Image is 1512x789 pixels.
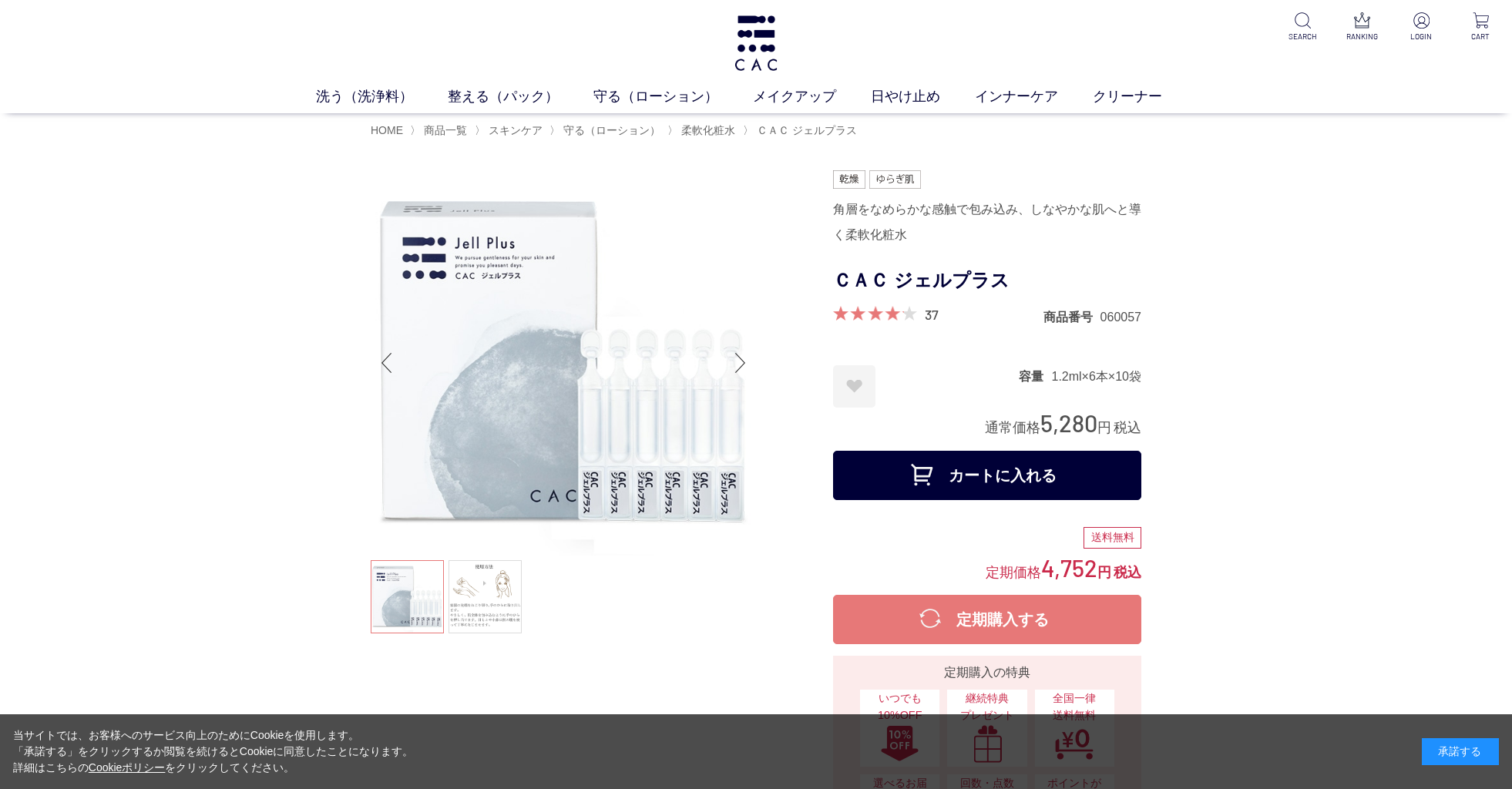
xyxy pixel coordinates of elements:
[549,123,664,138] li: 〉
[833,451,1141,500] button: カートに入れる
[424,124,467,136] span: 商品一覧
[371,332,402,394] div: Previous slide
[410,123,471,138] li: 〉
[986,563,1041,580] span: 定期価格
[757,124,857,136] span: ＣＡＣ ジェルプラス
[1043,309,1100,325] dt: 商品番号
[1422,738,1499,765] div: 承諾する
[833,595,1141,644] button: 定期購入する
[489,124,543,136] span: スキンケア
[89,761,166,774] a: Cookieポリシー
[1462,31,1500,42] p: CART
[833,365,875,408] a: お気に入りに登録する
[1097,420,1111,435] span: 円
[667,123,739,138] li: 〉
[1100,309,1141,325] dd: 060057
[563,124,660,136] span: 守る（ローション）
[316,86,448,107] a: 洗う（洗浄料）
[839,663,1135,682] div: 定期購入の特典
[732,15,781,71] img: logo
[421,124,467,136] a: 商品一覧
[1462,12,1500,42] a: CART
[475,123,546,138] li: 〉
[871,86,975,107] a: 日やけ止め
[753,86,871,107] a: メイクアップ
[1114,420,1141,435] span: 税込
[448,86,593,107] a: 整える（パック）
[1019,368,1051,384] dt: 容量
[1041,553,1097,582] span: 4,752
[743,123,861,138] li: 〉
[1343,12,1381,42] a: RANKING
[833,170,865,189] img: 乾燥
[1284,31,1322,42] p: SEARCH
[1051,368,1141,384] dd: 1.2ml×6本×10袋
[833,264,1141,298] h1: ＣＡＣ ジェルプラス
[985,420,1040,435] span: 通常価格
[1403,12,1440,42] a: LOGIN
[868,690,932,724] span: いつでも10%OFF
[371,124,403,136] a: HOME
[13,727,414,776] div: 当サイトでは、お客様へのサービス向上のためにCookieを使用します。 「承諾する」をクリックするか閲覧を続けるとCookieに同意したことになります。 詳細はこちらの をクリックしてください。
[725,332,756,394] div: Next slide
[754,124,857,136] a: ＣＡＣ ジェルプラス
[1284,12,1322,42] a: SEARCH
[955,690,1019,724] span: 継続特典 プレゼント
[1114,565,1141,580] span: 税込
[486,124,543,136] a: スキンケア
[869,170,922,189] img: ゆらぎ肌
[371,170,756,556] img: ＣＡＣ ジェルプラス
[593,86,753,107] a: 守る（ローション）
[1093,86,1197,107] a: クリーナー
[975,86,1093,107] a: インナーケア
[1343,31,1381,42] p: RANKING
[925,306,939,323] a: 37
[560,124,660,136] a: 守る（ローション）
[1040,408,1097,437] span: 5,280
[1084,527,1141,549] div: 送料無料
[1097,565,1111,580] span: 円
[1043,690,1107,724] span: 全国一律 送料無料
[681,124,735,136] span: 柔軟化粧水
[833,196,1141,249] div: 角層をなめらかな感触で包み込み、しなやかな肌へと導く柔軟化粧水
[1403,31,1440,42] p: LOGIN
[678,124,735,136] a: 柔軟化粧水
